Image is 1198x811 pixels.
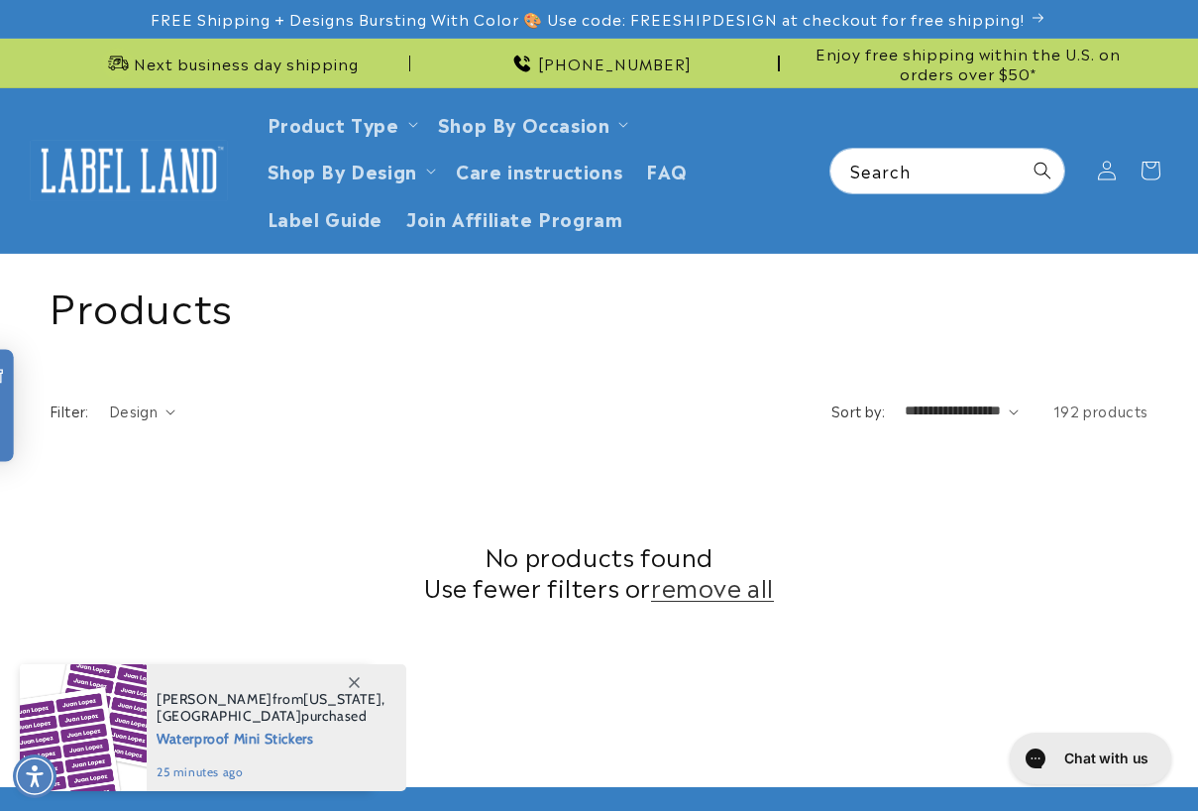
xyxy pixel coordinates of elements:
[268,206,383,229] span: Label Guide
[788,39,1148,87] div: Announcement
[268,157,417,183] a: Shop By Design
[134,54,359,73] span: Next business day shipping
[151,9,1025,29] span: FREE Shipping + Designs Bursting With Color 🎨 Use code: FREESHIPDESIGN at checkout for free shipp...
[50,39,410,87] div: Announcement
[538,54,692,73] span: [PHONE_NUMBER]
[13,754,56,798] div: Accessibility Menu
[256,194,395,241] a: Label Guide
[50,401,89,421] h2: Filter:
[651,571,774,602] a: remove all
[438,112,610,135] span: Shop By Occasion
[646,159,688,181] span: FAQ
[831,401,885,420] label: Sort by:
[394,194,634,241] a: Join Affiliate Program
[256,100,426,147] summary: Product Type
[303,690,381,708] span: [US_STATE]
[418,39,779,87] div: Announcement
[50,540,1148,602] h2: No products found Use fewer filters or
[30,140,228,201] img: Label Land
[268,110,399,137] a: Product Type
[426,100,637,147] summary: Shop By Occasion
[157,690,272,708] span: [PERSON_NAME]
[157,691,385,725] span: from , purchased
[109,401,175,421] summary: Design (0 selected)
[444,147,634,193] a: Care instructions
[1000,726,1178,791] iframe: Gorgias live chat messenger
[157,707,301,725] span: [GEOGRAPHIC_DATA]
[788,44,1148,82] span: Enjoy free shipping within the U.S. on orders over $50*
[50,279,1148,330] h1: Products
[23,132,236,208] a: Label Land
[1053,401,1148,420] span: 192 products
[109,401,158,420] span: Design
[1021,149,1064,192] button: Search
[634,147,700,193] a: FAQ
[256,147,444,193] summary: Shop By Design
[456,159,622,181] span: Care instructions
[406,206,622,229] span: Join Affiliate Program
